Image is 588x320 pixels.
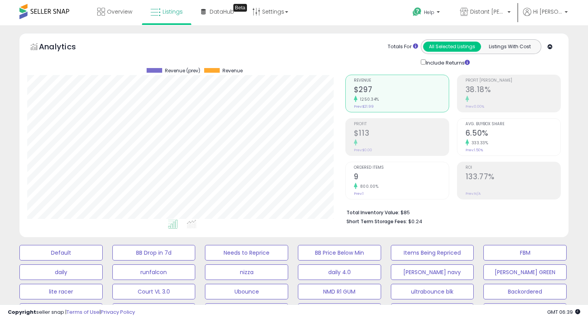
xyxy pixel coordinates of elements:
button: daily 4.0 [298,264,381,280]
button: lite racer [19,284,103,299]
button: [PERSON_NAME] navy [391,264,474,280]
b: Total Inventory Value: [346,209,399,216]
small: Prev: $21.99 [354,104,374,109]
span: Overview [107,8,132,16]
button: Court VL 3.0 [112,284,196,299]
div: seller snap | | [8,309,135,316]
button: BB Price Below Min [298,245,381,261]
h2: $113 [354,129,449,139]
span: Profit [PERSON_NAME] [465,79,560,83]
span: DataHub [210,8,234,16]
b: Short Term Storage Fees: [346,218,407,225]
h2: 9 [354,172,449,183]
i: Get Help [412,7,422,17]
small: Prev: N/A [465,191,481,196]
span: Help [424,9,434,16]
small: Prev: 1.50% [465,148,483,152]
button: NMD R1 GUM [298,284,381,299]
a: Privacy Policy [101,308,135,316]
span: Hi [PERSON_NAME] [533,8,562,16]
button: Items Being Repriced [391,245,474,261]
a: Hi [PERSON_NAME] [523,8,568,25]
button: Default [19,245,103,261]
h2: 6.50% [465,129,560,139]
li: $85 [346,207,555,217]
span: Distant [PERSON_NAME] Enterprises [470,8,505,16]
small: Prev: $0.00 [354,148,372,152]
button: FBM [483,245,567,261]
button: [PERSON_NAME] GREEN [483,264,567,280]
button: Ubounce [205,284,288,299]
h2: 38.18% [465,85,560,96]
h5: Analytics [39,41,91,54]
button: nizza [205,264,288,280]
strong: Copyright [8,308,36,316]
span: 2025-09-10 06:39 GMT [547,308,580,316]
span: Avg. Buybox Share [465,122,560,126]
button: Needs to Reprice [205,245,288,261]
small: Prev: 0.00% [465,104,484,109]
a: Terms of Use [66,308,100,316]
span: Profit [354,122,449,126]
small: 800.00% [357,184,379,189]
button: BB Drop in 7d [112,245,196,261]
span: ROI [465,166,560,170]
span: Listings [163,8,183,16]
button: runfalcon [112,264,196,280]
h2: $297 [354,85,449,96]
a: Help [406,1,448,25]
button: Listings With Cost [481,42,539,52]
h2: 133.77% [465,172,560,183]
span: Revenue (prev) [165,68,200,73]
span: Revenue [222,68,243,73]
button: ultrabounce blk [391,284,474,299]
div: Tooltip anchor [233,4,247,12]
small: Prev: 1 [354,191,364,196]
button: All Selected Listings [423,42,481,52]
span: $0.24 [408,218,422,225]
span: Revenue [354,79,449,83]
button: daily [19,264,103,280]
button: Backordered [483,284,567,299]
small: 333.33% [469,140,488,146]
div: Include Returns [415,58,479,67]
div: Totals For [388,43,418,51]
span: Ordered Items [354,166,449,170]
small: 1250.34% [357,96,379,102]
